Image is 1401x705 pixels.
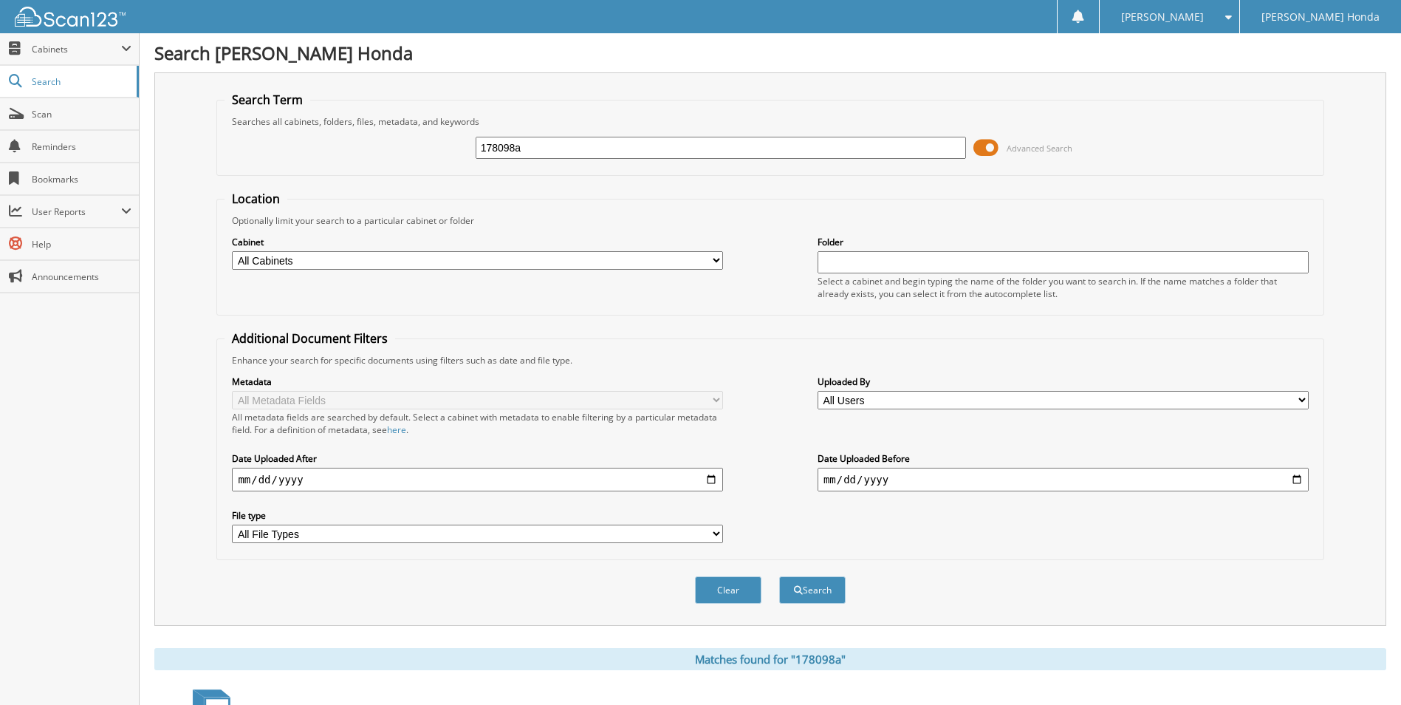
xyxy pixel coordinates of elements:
span: Search [32,75,129,88]
div: Enhance your search for specific documents using filters such as date and file type. [225,354,1315,367]
span: Bookmarks [32,173,131,185]
span: Cabinets [32,43,121,55]
span: Help [32,238,131,251]
button: Clear [695,576,761,604]
span: [PERSON_NAME] Honda [1261,13,1380,21]
legend: Location [225,191,287,207]
span: Advanced Search [1007,143,1072,154]
input: end [818,468,1309,491]
span: Scan [32,108,131,120]
label: Uploaded By [818,375,1309,388]
legend: Search Term [225,92,310,108]
label: Cabinet [232,236,723,248]
legend: Additional Document Filters [225,330,395,347]
div: Matches found for "178098a" [154,648,1386,670]
span: User Reports [32,205,121,218]
span: [PERSON_NAME] [1121,13,1204,21]
span: Announcements [32,270,131,283]
a: here [387,423,406,436]
label: File type [232,509,723,522]
label: Date Uploaded After [232,452,723,465]
div: Select a cabinet and begin typing the name of the folder you want to search in. If the name match... [818,275,1309,300]
div: All metadata fields are searched by default. Select a cabinet with metadata to enable filtering b... [232,411,723,436]
img: scan123-logo-white.svg [15,7,126,27]
span: Reminders [32,140,131,153]
div: Optionally limit your search to a particular cabinet or folder [225,214,1315,227]
div: Searches all cabinets, folders, files, metadata, and keywords [225,115,1315,128]
label: Metadata [232,375,723,388]
input: start [232,468,723,491]
label: Date Uploaded Before [818,452,1309,465]
h1: Search [PERSON_NAME] Honda [154,41,1386,65]
label: Folder [818,236,1309,248]
button: Search [779,576,846,604]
